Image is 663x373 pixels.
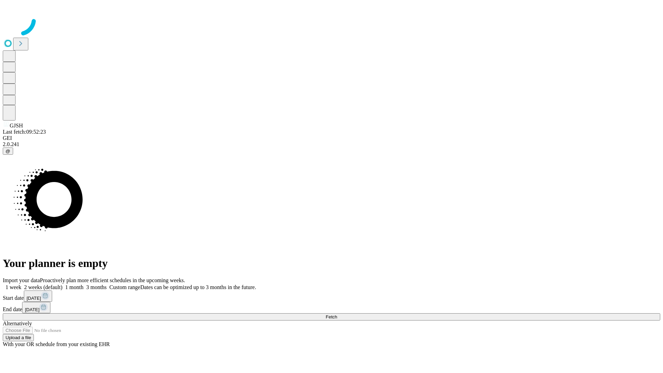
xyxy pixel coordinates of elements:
[86,284,107,290] span: 3 months
[3,313,660,321] button: Fetch
[65,284,84,290] span: 1 month
[24,290,52,302] button: [DATE]
[109,284,140,290] span: Custom range
[326,314,337,319] span: Fetch
[3,302,660,313] div: End date
[3,321,32,326] span: Alternatively
[3,334,34,341] button: Upload a file
[3,257,660,270] h1: Your planner is empty
[3,129,46,135] span: Last fetch: 09:52:23
[6,284,21,290] span: 1 week
[10,123,23,128] span: GJSH
[22,302,50,313] button: [DATE]
[40,277,185,283] span: Proactively plan more efficient schedules in the upcoming weeks.
[27,296,41,301] span: [DATE]
[3,135,660,141] div: GEI
[3,341,110,347] span: With your OR schedule from your existing EHR
[3,290,660,302] div: Start date
[3,147,13,155] button: @
[3,141,660,147] div: 2.0.241
[3,277,40,283] span: Import your data
[140,284,256,290] span: Dates can be optimized up to 3 months in the future.
[6,149,10,154] span: @
[24,284,63,290] span: 2 weeks (default)
[25,307,39,312] span: [DATE]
